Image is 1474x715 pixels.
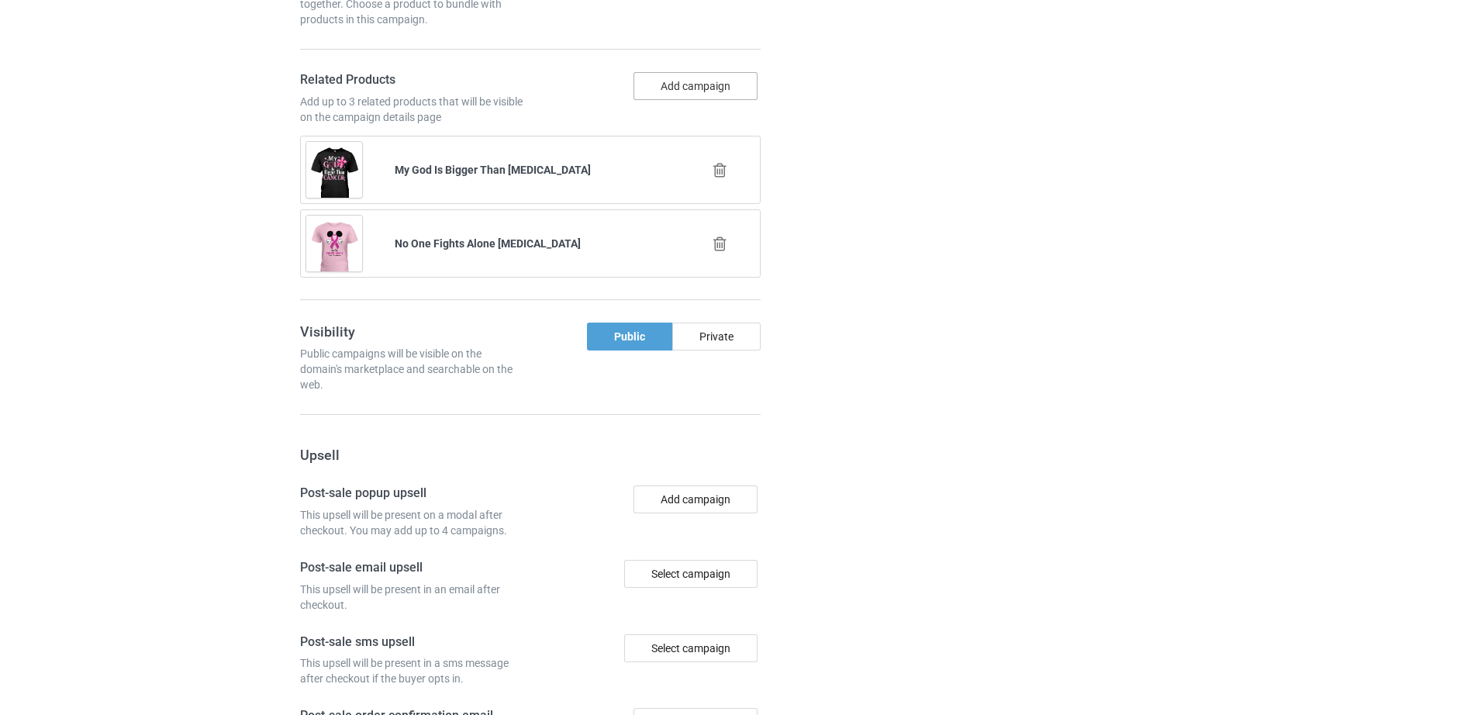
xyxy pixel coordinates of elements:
[300,446,761,464] h3: Upsell
[300,72,525,88] h4: Related Products
[300,655,525,686] div: This upsell will be present in a sms message after checkout if the buyer opts in.
[300,485,525,502] h4: Post-sale popup upsell
[672,323,761,351] div: Private
[300,582,525,613] div: This upsell will be present in an email after checkout.
[300,560,525,576] h4: Post-sale email upsell
[587,323,672,351] div: Public
[633,485,758,513] button: Add campaign
[300,94,525,125] div: Add up to 3 related products that will be visible on the campaign details page
[300,634,525,651] h4: Post-sale sms upsell
[300,346,525,392] div: Public campaigns will be visible on the domain's marketplace and searchable on the web.
[395,164,591,176] b: My God Is Bigger Than [MEDICAL_DATA]
[300,323,525,340] h3: Visibility
[633,72,758,100] button: Add campaign
[624,634,758,662] div: Select campaign
[624,560,758,588] div: Select campaign
[300,507,525,538] div: This upsell will be present on a modal after checkout. You may add up to 4 campaigns.
[395,237,581,250] b: No One Fights Alone [MEDICAL_DATA]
